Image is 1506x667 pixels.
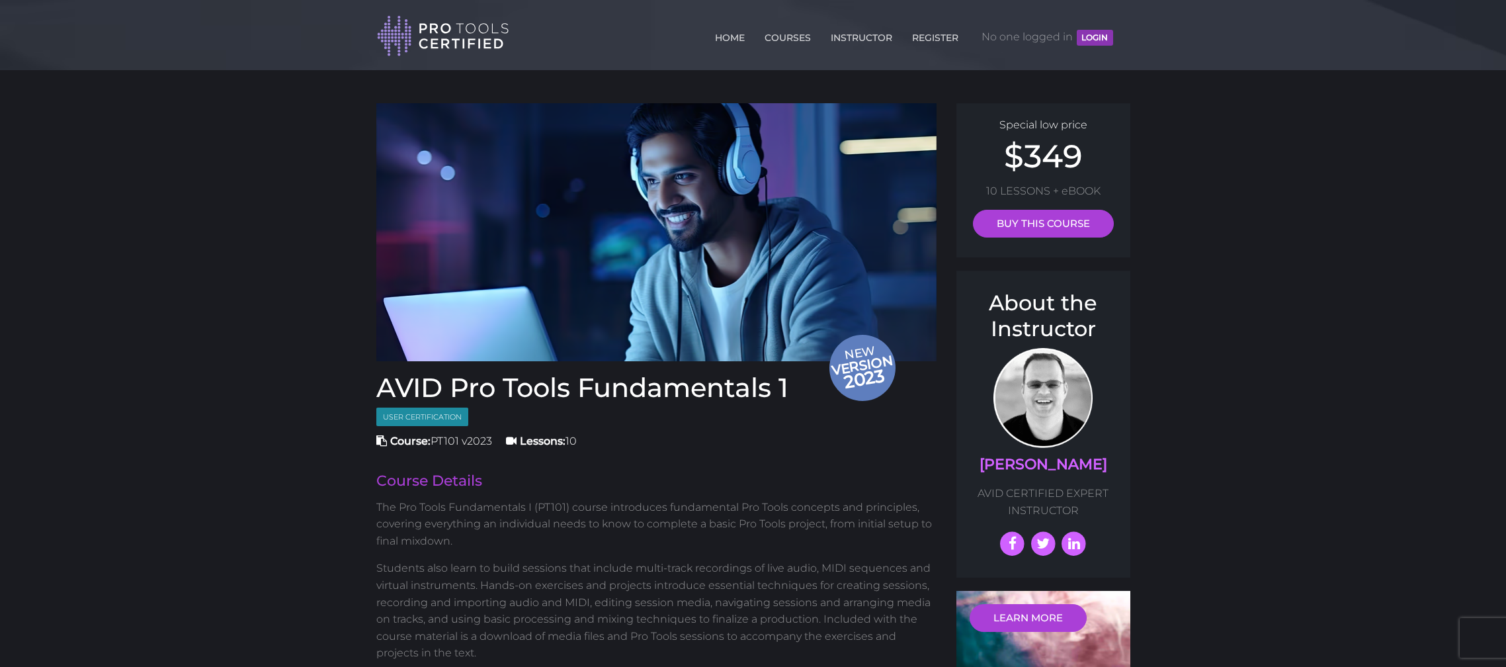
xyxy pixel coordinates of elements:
[829,356,895,374] span: version
[970,183,1117,200] p: 10 LESSONS + eBOOK
[390,435,431,447] strong: Course:
[970,140,1117,172] h2: $349
[1077,30,1112,46] button: LOGIN
[973,210,1114,238] a: BUY THIS COURSE
[376,499,937,550] p: The Pro Tools Fundamentals I (PT101) course introduces fundamental Pro Tools concepts and princip...
[761,24,814,46] a: COURSES
[829,343,899,394] span: New
[376,435,492,447] span: PT101 v2023
[376,474,937,488] h2: Course Details
[712,24,748,46] a: HOME
[970,290,1117,341] h3: About the Instructor
[376,103,937,361] a: Newversion 2023
[909,24,962,46] a: REGISTER
[827,24,896,46] a: INSTRUCTOR
[982,17,1112,57] span: No one logged in
[829,363,898,395] span: 2023
[520,435,565,447] strong: Lessons:
[376,560,937,662] p: Students also learn to build sessions that include multi-track recordings of live audio, MIDI seq...
[970,485,1117,519] p: AVID CERTIFIED EXPERT INSTRUCTOR
[376,103,937,361] img: Pro tools certified Fundamentals 1 Course cover
[376,408,468,427] span: User Certification
[999,118,1087,131] span: Special low price
[506,435,577,447] span: 10
[970,604,1087,632] a: LEARN MORE
[377,15,509,58] img: Pro Tools Certified Logo
[980,455,1107,473] a: [PERSON_NAME]
[376,375,937,401] h1: AVID Pro Tools Fundamentals 1
[993,348,1093,448] img: AVID Expert Instructor, Professor Scott Beckett profile photo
